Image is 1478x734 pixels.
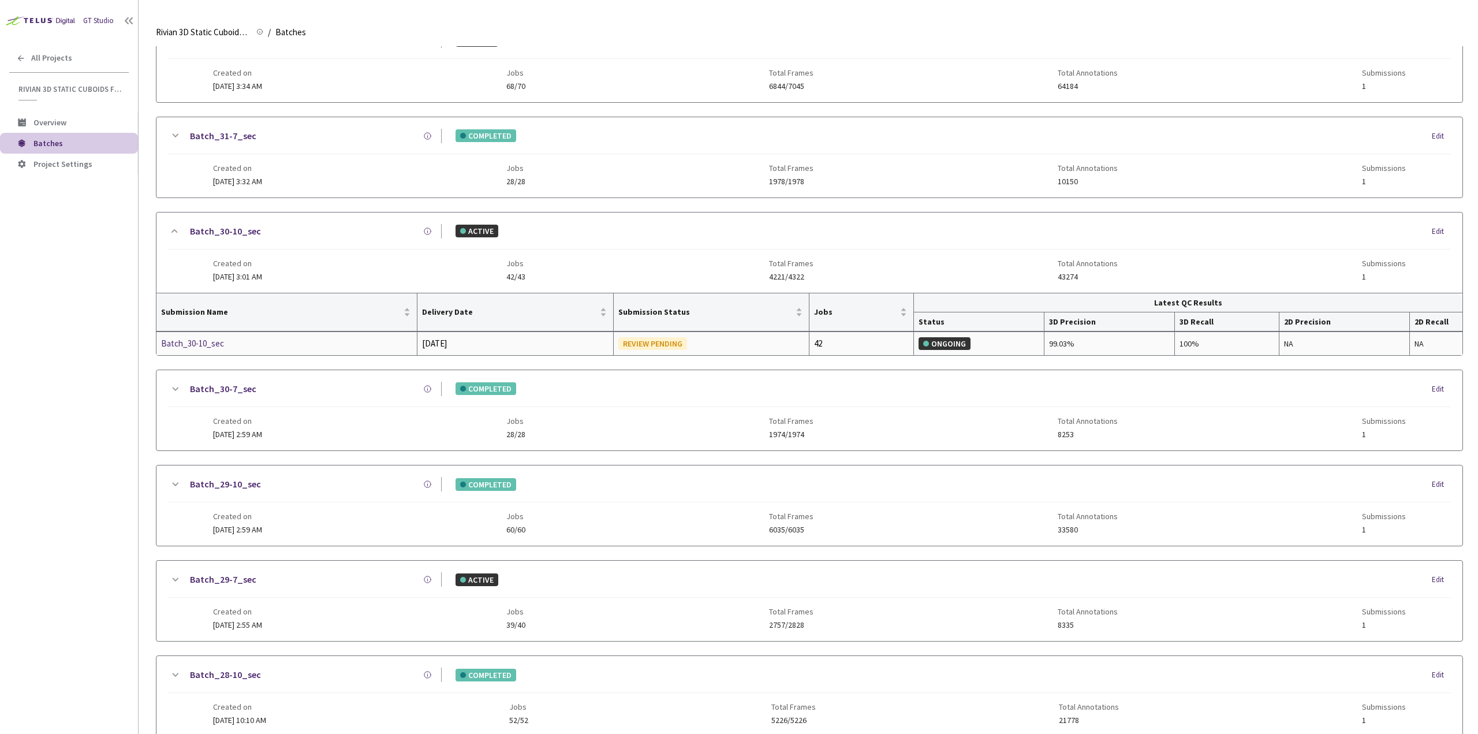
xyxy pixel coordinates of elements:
span: 42/43 [506,273,525,281]
span: [DATE] 2:55 AM [213,620,262,630]
span: Total Frames [769,259,813,268]
span: 52/52 [509,716,528,725]
span: 1 [1362,621,1406,629]
span: [DATE] 2:59 AM [213,429,262,439]
span: [DATE] 3:32 AM [213,176,262,187]
div: Batch_31-7_secCOMPLETEDEditCreated on[DATE] 3:32 AMJobs28/28Total Frames1978/1978Total Annotation... [156,117,1462,198]
a: Batch_28-10_sec [190,668,261,682]
div: 99.03% [1049,337,1170,350]
span: Batches [275,25,306,39]
span: Submissions [1362,702,1406,711]
span: Total Frames [769,512,813,521]
span: [DATE] 10:10 AM [213,715,266,725]
th: 2D Precision [1279,312,1410,331]
span: Jobs [506,416,525,426]
a: Batch_30-10_sec [161,337,283,351]
span: Jobs [506,259,525,268]
span: Jobs [506,163,525,173]
span: 1 [1362,526,1406,534]
span: Created on [213,607,262,616]
span: Project Settings [33,159,92,169]
th: 2D Recall [1410,312,1462,331]
span: 43274 [1058,273,1118,281]
span: Submissions [1362,259,1406,268]
th: Jobs [809,293,914,331]
span: Submissions [1362,416,1406,426]
span: Created on [213,702,266,711]
div: COMPLETED [456,129,516,142]
span: 5226/5226 [771,716,816,725]
span: Total Annotations [1058,416,1118,426]
span: 21778 [1059,716,1119,725]
span: Rivian 3D Static Cuboids fixed[2024-25] [156,25,249,39]
span: Jobs [506,607,525,616]
span: Submission Name [161,307,401,316]
span: 1 [1362,273,1406,281]
th: 3D Recall [1175,312,1279,331]
span: Total Annotations [1058,607,1118,616]
div: COMPLETED [456,669,516,681]
span: 1974/1974 [769,430,813,439]
span: [DATE] 3:34 AM [213,81,262,91]
span: Created on [213,416,262,426]
span: Submissions [1362,68,1406,77]
span: Submissions [1362,163,1406,173]
div: 42 [814,337,909,351]
span: Total Frames [769,416,813,426]
span: Submissions [1362,512,1406,521]
a: Batch_30-7_sec [190,382,256,396]
span: 1 [1362,430,1406,439]
div: Edit [1432,479,1451,490]
span: 10150 [1058,177,1118,186]
div: ONGOING [919,337,971,350]
div: Edit [1432,383,1451,395]
li: / [268,25,271,39]
div: Batch_30-10_secACTIVEEditCreated on[DATE] 3:01 AMJobs42/43Total Frames4221/4322Total Annotations4... [156,213,1462,293]
div: Edit [1432,669,1451,681]
span: All Projects [31,53,72,63]
span: 68/70 [506,82,525,91]
span: Submissions [1362,607,1406,616]
th: Submission Status [614,293,809,331]
span: 1 [1362,716,1406,725]
div: COMPLETED [456,478,516,491]
span: Rivian 3D Static Cuboids fixed[2024-25] [18,84,122,94]
span: 4221/4322 [769,273,813,281]
div: 100% [1180,337,1274,350]
th: 3D Precision [1044,312,1175,331]
div: Batch_29-10_secCOMPLETEDEditCreated on[DATE] 2:59 AMJobs60/60Total Frames6035/6035Total Annotatio... [156,465,1462,546]
div: Edit [1432,131,1451,142]
span: 28/28 [506,177,525,186]
a: Batch_29-10_sec [190,477,261,491]
span: Total Annotations [1058,68,1118,77]
span: Total Annotations [1058,512,1118,521]
span: Jobs [506,512,525,521]
span: 33580 [1058,526,1118,534]
span: Jobs [814,307,898,316]
span: 6035/6035 [769,526,813,534]
div: ACTIVE [456,573,498,586]
span: 28/28 [506,430,525,439]
a: Batch_29-7_sec [190,572,256,587]
span: Submission Status [618,307,793,316]
span: 60/60 [506,526,525,534]
th: Delivery Date [417,293,613,331]
div: [DATE] [422,337,608,351]
span: Created on [213,512,262,521]
span: Total Annotations [1059,702,1119,711]
div: COMPLETED [456,382,516,395]
span: Total Frames [769,68,813,77]
div: ACTIVE [456,225,498,237]
span: 1 [1362,82,1406,91]
th: Latest QC Results [914,293,1462,312]
span: Batches [33,138,63,148]
span: Jobs [509,702,528,711]
th: Status [914,312,1044,331]
span: Created on [213,68,262,77]
div: NA [1414,337,1458,350]
th: Submission Name [156,293,417,331]
div: Edit [1432,574,1451,586]
div: Batch_31-10_secACTIVEEditCreated on[DATE] 3:34 AMJobs68/70Total Frames6844/7045Total Annotations6... [156,21,1462,102]
div: REVIEW PENDING [618,337,687,350]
